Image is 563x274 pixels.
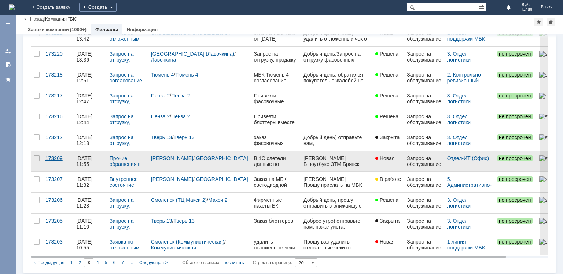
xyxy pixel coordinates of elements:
[407,51,441,63] div: Запрос на обслуживание
[494,109,536,130] a: не просрочен
[494,172,536,192] a: не просрочен
[9,4,15,10] img: logo
[447,134,471,146] a: 3. Отдел логистики
[78,260,81,265] span: 2
[73,193,107,213] a: [DATE] 11:28
[95,27,118,32] a: Филиалы
[43,109,73,130] a: 173216
[479,3,486,10] span: Расширенный поиск
[251,88,301,109] a: Привезти фасовочные пакеты на Пензу 2 вместе с товаром, 3 упаковки
[447,72,483,89] a: 2. Контрольно-ревизионный отдел
[73,151,107,171] a: [DATE] 11:55
[372,130,404,151] a: Закрыта
[43,26,73,46] a: 173221
[254,218,298,224] div: Заказ блоттеров
[497,239,533,245] span: не просрочен
[372,26,404,46] a: Новая
[372,234,404,255] a: Новая
[251,214,301,234] a: Заказ блоттеров
[110,239,141,256] a: Заявка по отложенным чекам
[195,155,248,161] a: [GEOGRAPHIC_DATA]
[404,26,444,46] a: Запрос на обслуживание
[497,72,533,78] span: не просрочен
[404,172,444,192] a: Запрос на обслуживание
[2,45,14,57] a: Мои заявки
[375,218,400,224] span: Закрыта
[407,30,441,42] div: Запрос на обслуживание
[251,67,301,88] a: МБК Тюмень 4 согласование возврата
[375,51,398,57] span: Решена
[407,93,441,104] div: Запрос на обслуживание
[407,155,441,167] div: Запрос на обслуживание
[73,26,107,46] a: [DATE] 13:42
[79,3,117,12] div: Создать
[547,18,555,26] div: Сделать домашней страницей
[70,27,87,32] div: (1000+)
[254,176,298,188] div: Заказ на МБК светодиодной ленты
[372,214,404,234] a: Закрыта
[175,72,198,78] a: Тюмень 4
[96,260,99,265] span: 4
[497,134,533,140] span: не просрочен
[151,176,193,182] a: [PERSON_NAME]
[45,176,70,182] div: 173207
[73,47,107,67] a: [DATE] 13:36
[76,176,94,188] div: [DATE] 11:32
[151,134,172,140] a: Тверь 13
[447,197,471,209] a: 3. Отдел логистики
[447,93,471,104] a: 3. Отдел логистики
[43,151,73,171] a: 173209
[375,155,395,161] span: Новая
[375,134,400,140] span: Закрыта
[182,258,292,267] i: Строк на странице:
[375,176,401,182] span: В работе
[497,176,533,182] span: не просрочен
[224,258,244,267] div: посчитать
[497,93,533,99] span: не просрочен
[130,260,133,265] span: ...
[407,176,441,188] div: Запрос на обслуживание
[73,214,107,234] a: [DATE] 11:10
[45,218,70,224] div: 173205
[2,59,14,70] a: Мои согласования
[45,93,70,99] div: 173217
[494,214,536,234] a: не просрочен
[45,16,77,22] div: Компания "БК"
[76,197,94,209] div: [DATE] 11:28
[497,197,533,203] span: не просрочен
[539,72,558,78] img: statusbar-100 (1).png
[151,57,176,63] a: Лавочкина
[151,197,207,203] a: Смоленск (ТЦ Макси 2)
[151,218,172,224] a: Тверь 13
[151,93,170,99] a: Пенза 2
[539,155,558,161] img: statusbar-100 (1).png
[251,193,301,213] a: Фирменные пакеты БК средние
[539,51,558,57] img: statusbar-100 (1).png
[497,155,533,161] span: не просрочен
[45,155,70,161] div: 173209
[404,151,444,171] a: Запрос на обслуживание
[43,214,73,234] a: 173205
[151,114,248,119] div: /
[254,30,298,42] div: отложенные чеки от [DATE]
[110,176,139,200] a: Внутреннее состояние магазина - АХО
[494,193,536,213] a: не просрочен
[254,197,298,209] div: Фирменные пакеты БК средние
[113,260,115,265] span: 6
[151,155,248,161] div: /
[254,239,298,251] div: удалить отложенные чеки
[45,72,70,78] div: 173218
[73,67,107,88] a: [DATE] 12:51
[447,176,492,200] a: 5. Административно-хозяйственный отдел
[43,88,73,109] a: 173217
[151,51,234,57] a: [GEOGRAPHIC_DATA] (Лавочкина)
[76,114,94,125] div: [DATE] 12:44
[173,218,195,224] a: Тверь 13
[447,51,471,63] a: 3. Отдел логистики
[372,151,404,171] a: Новая
[407,239,441,251] div: Запрос на обслуживание
[522,3,532,7] span: Луйк
[2,32,14,44] a: Создать заявку
[251,151,301,171] a: В 1С слетели данные по показателям
[45,134,70,140] div: 173212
